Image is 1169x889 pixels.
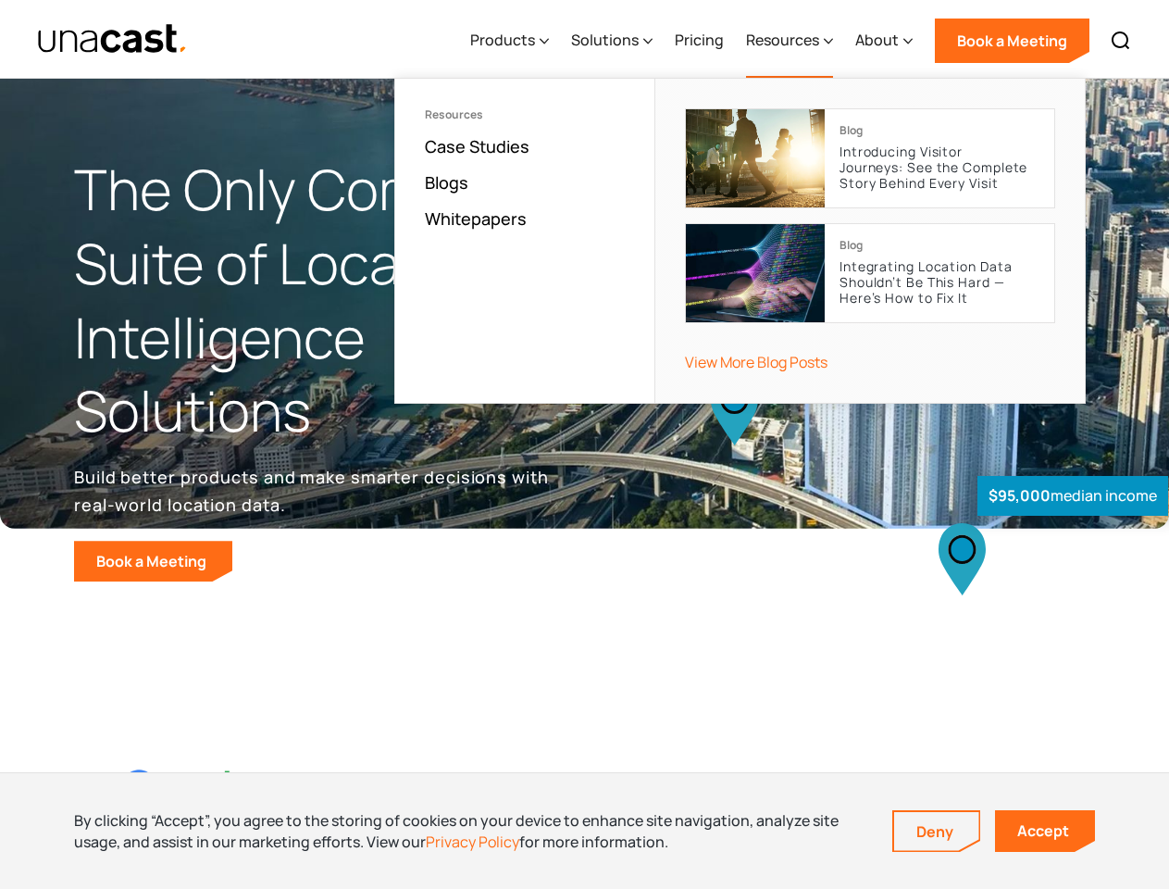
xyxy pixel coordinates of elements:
[894,812,979,851] a: Deny
[685,223,1055,323] a: BlogIntegrating Location Data Shouldn’t Be This Hard — Here’s How to Fix It
[675,3,724,79] a: Pricing
[855,3,913,79] div: About
[989,485,1051,506] strong: $95,000
[37,23,188,56] a: home
[977,476,1168,516] div: median income
[74,541,232,582] a: Book a Meeting
[746,29,819,51] div: Resources
[1110,30,1132,52] img: Search icon
[425,207,527,230] a: Whitepapers
[74,153,585,448] h1: The Only Complete Suite of Location Intelligence Solutions
[470,3,549,79] div: Products
[74,810,864,852] div: By clicking “Accept”, you agree to the storing of cookies on your device to enhance site navigati...
[394,78,1086,404] nav: Resources
[571,29,639,51] div: Solutions
[746,3,833,79] div: Resources
[470,29,535,51] div: Products
[995,810,1095,852] a: Accept
[839,259,1039,306] p: Integrating Location Data Shouldn’t Be This Hard — Here’s How to Fix It
[686,109,825,207] img: cover
[839,239,863,252] div: Blog
[839,144,1039,191] p: Introducing Visitor Journeys: See the Complete Story Behind Every Visit
[839,124,863,137] div: Blog
[425,135,529,157] a: Case Studies
[685,108,1055,208] a: BlogIntroducing Visitor Journeys: See the Complete Story Behind Every Visit
[935,19,1089,63] a: Book a Meeting
[122,770,252,813] img: Google logo Color
[855,29,899,51] div: About
[74,463,555,519] p: Build better products and make smarter decisions with real-world location data.
[426,832,519,852] a: Privacy Policy
[425,171,468,194] a: Blogs
[425,108,625,121] div: Resources
[37,23,188,56] img: Unacast text logo
[520,765,650,818] img: BCG logo
[685,352,827,372] a: View More Blog Posts
[719,770,849,814] img: Harvard U logo
[686,224,825,322] img: cover
[571,3,653,79] div: Solutions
